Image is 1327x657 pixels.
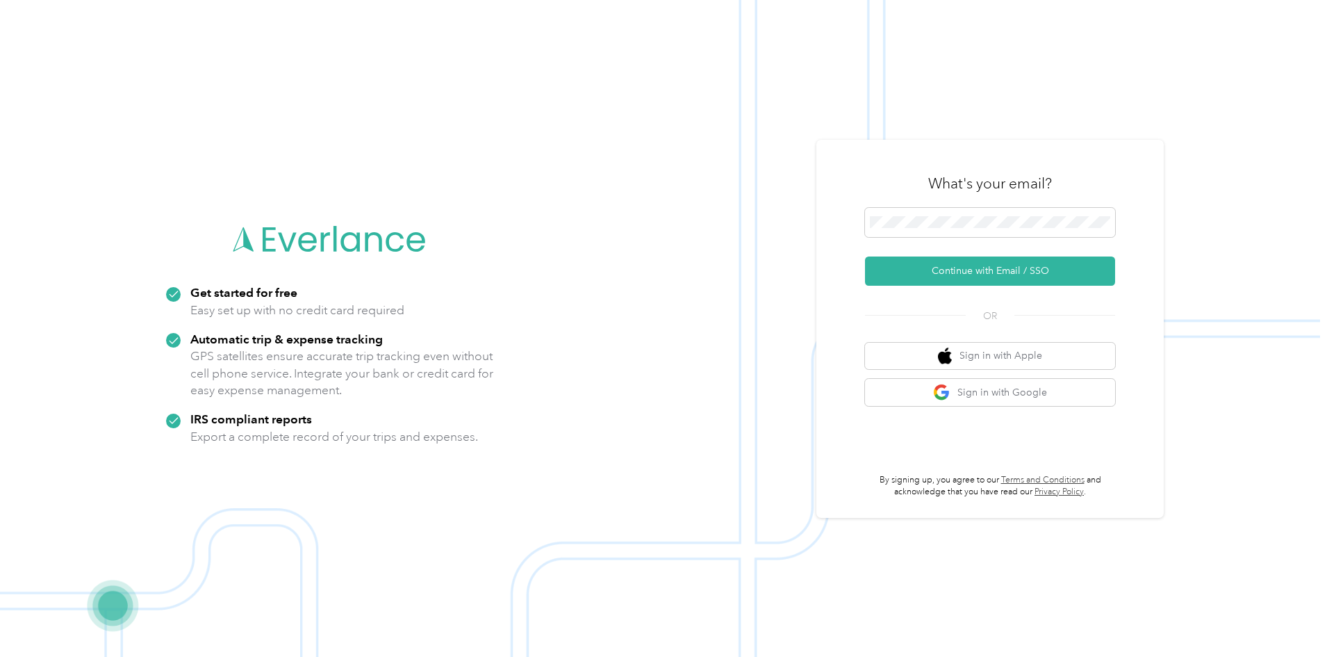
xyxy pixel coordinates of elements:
[966,309,1014,323] span: OR
[1249,579,1327,657] iframe: Everlance-gr Chat Button Frame
[865,379,1115,406] button: google logoSign in with Google
[865,257,1115,286] button: Continue with Email / SSO
[190,285,297,300] strong: Get started for free
[865,474,1115,498] p: By signing up, you agree to our and acknowledge that you have read our .
[190,412,312,426] strong: IRS compliant reports
[190,332,383,346] strong: Automatic trip & expense tracking
[928,174,1052,193] h3: What's your email?
[1035,487,1084,497] a: Privacy Policy
[190,428,478,446] p: Export a complete record of your trips and expenses.
[1001,475,1085,485] a: Terms and Conditions
[190,348,494,399] p: GPS satellites ensure accurate trip tracking even without cell phone service. Integrate your bank...
[938,348,952,365] img: apple logo
[933,384,950,401] img: google logo
[865,343,1115,370] button: apple logoSign in with Apple
[190,302,404,319] p: Easy set up with no credit card required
